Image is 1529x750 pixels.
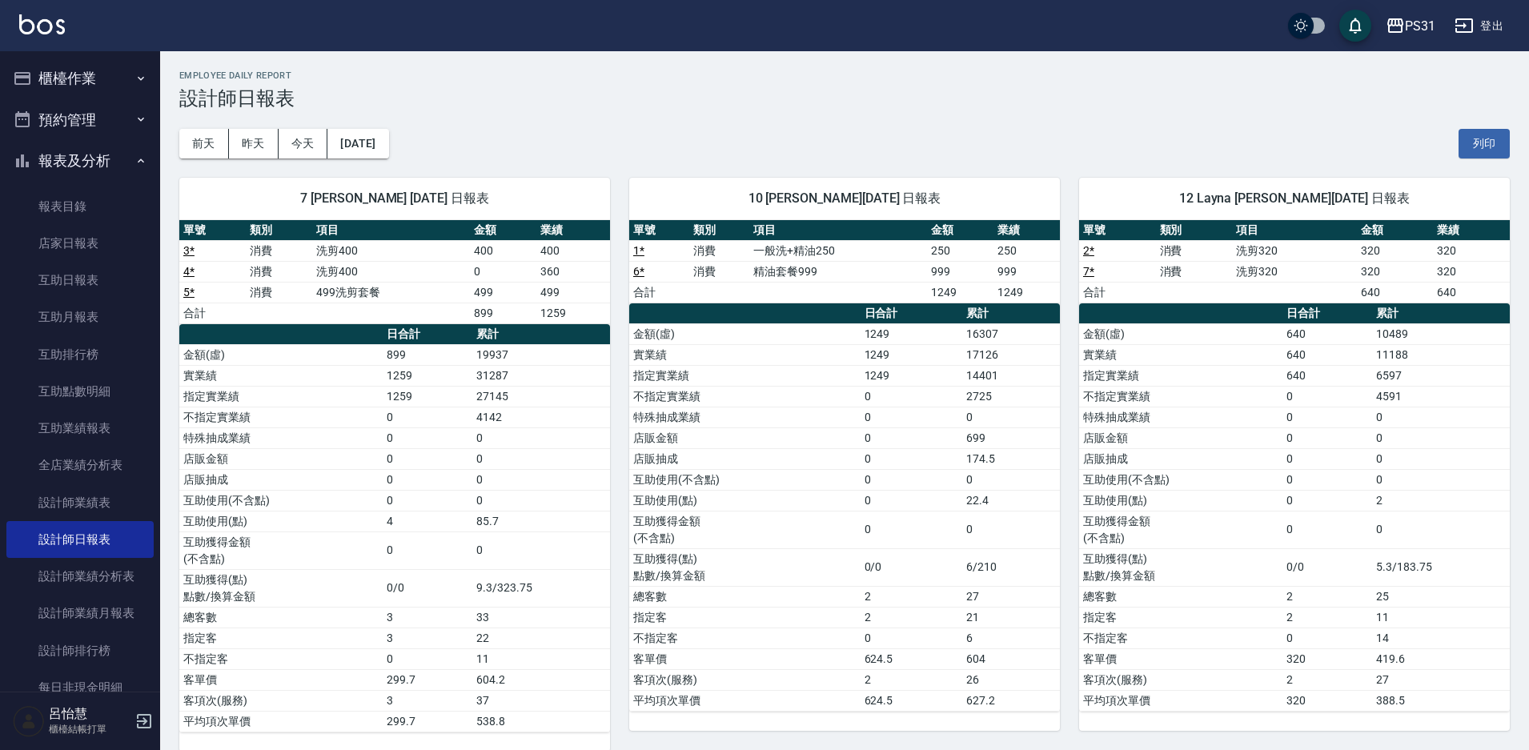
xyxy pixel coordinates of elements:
td: 合計 [1079,282,1156,303]
td: 640 [1433,282,1510,303]
td: 互助獲得金額 (不含點) [1079,511,1282,548]
td: 消費 [1156,261,1233,282]
td: 0 [1372,427,1510,448]
td: 互助使用(不含點) [179,490,383,511]
td: 604 [962,648,1060,669]
td: 1259 [383,386,472,407]
td: 27 [1372,669,1510,690]
td: 指定實業績 [1079,365,1282,386]
a: 設計師業績表 [6,484,154,521]
td: 洗剪400 [312,240,470,261]
td: 特殊抽成業績 [179,427,383,448]
th: 日合計 [383,324,472,345]
td: 平均項次單價 [1079,690,1282,711]
td: 客項次(服務) [179,690,383,711]
td: 互助使用(點) [179,511,383,531]
a: 店家日報表 [6,225,154,262]
td: 店販抽成 [179,469,383,490]
td: 店販金額 [1079,427,1282,448]
td: 22.4 [962,490,1060,511]
th: 累計 [472,324,610,345]
td: 2 [861,669,962,690]
td: 2725 [962,386,1060,407]
a: 互助月報表 [6,299,154,335]
td: 640 [1282,344,1372,365]
span: 10 [PERSON_NAME][DATE] 日報表 [648,191,1041,207]
table: a dense table [1079,220,1510,303]
td: 899 [383,344,472,365]
table: a dense table [179,220,610,324]
td: 0 [861,628,962,648]
td: 總客數 [179,607,383,628]
td: 250 [993,240,1060,261]
td: 174.5 [962,448,1060,469]
td: 419.6 [1372,648,1510,669]
td: 400 [536,240,610,261]
td: 平均項次單價 [179,711,383,732]
td: 14401 [962,365,1060,386]
th: 金額 [927,220,993,241]
a: 報表目錄 [6,188,154,225]
td: 22 [472,628,610,648]
td: 金額(虛) [629,323,861,344]
td: 消費 [689,240,749,261]
td: 0/0 [383,569,472,607]
td: 2 [861,607,962,628]
th: 項目 [749,220,926,241]
td: 1249 [861,323,962,344]
a: 設計師業績月報表 [6,595,154,632]
td: 0 [861,407,962,427]
td: 消費 [689,261,749,282]
td: 2 [1372,490,1510,511]
td: 0 [861,511,962,548]
td: 538.8 [472,711,610,732]
a: 互助日報表 [6,262,154,299]
td: 0 [1282,628,1372,648]
h5: 呂怡慧 [49,706,130,722]
td: 不指定實業績 [1079,386,1282,407]
td: 999 [927,261,993,282]
td: 320 [1282,648,1372,669]
td: 特殊抽成業績 [1079,407,1282,427]
td: 總客數 [1079,586,1282,607]
td: 16307 [962,323,1060,344]
button: 今天 [279,129,328,158]
table: a dense table [179,324,610,732]
a: 全店業績分析表 [6,447,154,483]
td: 平均項次單價 [629,690,861,711]
td: 0 [1282,427,1372,448]
td: 互助使用(不含點) [629,469,861,490]
td: 85.7 [472,511,610,531]
td: 互助獲得金額 (不含點) [629,511,861,548]
td: 299.7 [383,711,472,732]
td: 0 [1282,407,1372,427]
td: 不指定實業績 [629,386,861,407]
img: Logo [19,14,65,34]
td: 6597 [1372,365,1510,386]
td: 360 [536,261,610,282]
td: 3 [383,628,472,648]
td: 499 [536,282,610,303]
td: 0 [1282,511,1372,548]
td: 指定客 [1079,607,1282,628]
td: 0 [1282,490,1372,511]
th: 金額 [1357,220,1434,241]
td: 624.5 [861,648,962,669]
a: 互助點數明細 [6,373,154,410]
th: 日合計 [861,303,962,324]
td: 0/0 [1282,548,1372,586]
td: 消費 [1156,240,1233,261]
td: 0 [1282,469,1372,490]
td: 特殊抽成業績 [629,407,861,427]
td: 26 [962,669,1060,690]
td: 2 [1282,586,1372,607]
td: 1259 [536,303,610,323]
th: 單號 [1079,220,1156,241]
th: 項目 [312,220,470,241]
td: 金額(虛) [1079,323,1282,344]
td: 899 [470,303,536,323]
a: 設計師排行榜 [6,632,154,669]
td: 3 [383,690,472,711]
td: 5.3/183.75 [1372,548,1510,586]
td: 互助使用(不含點) [1079,469,1282,490]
